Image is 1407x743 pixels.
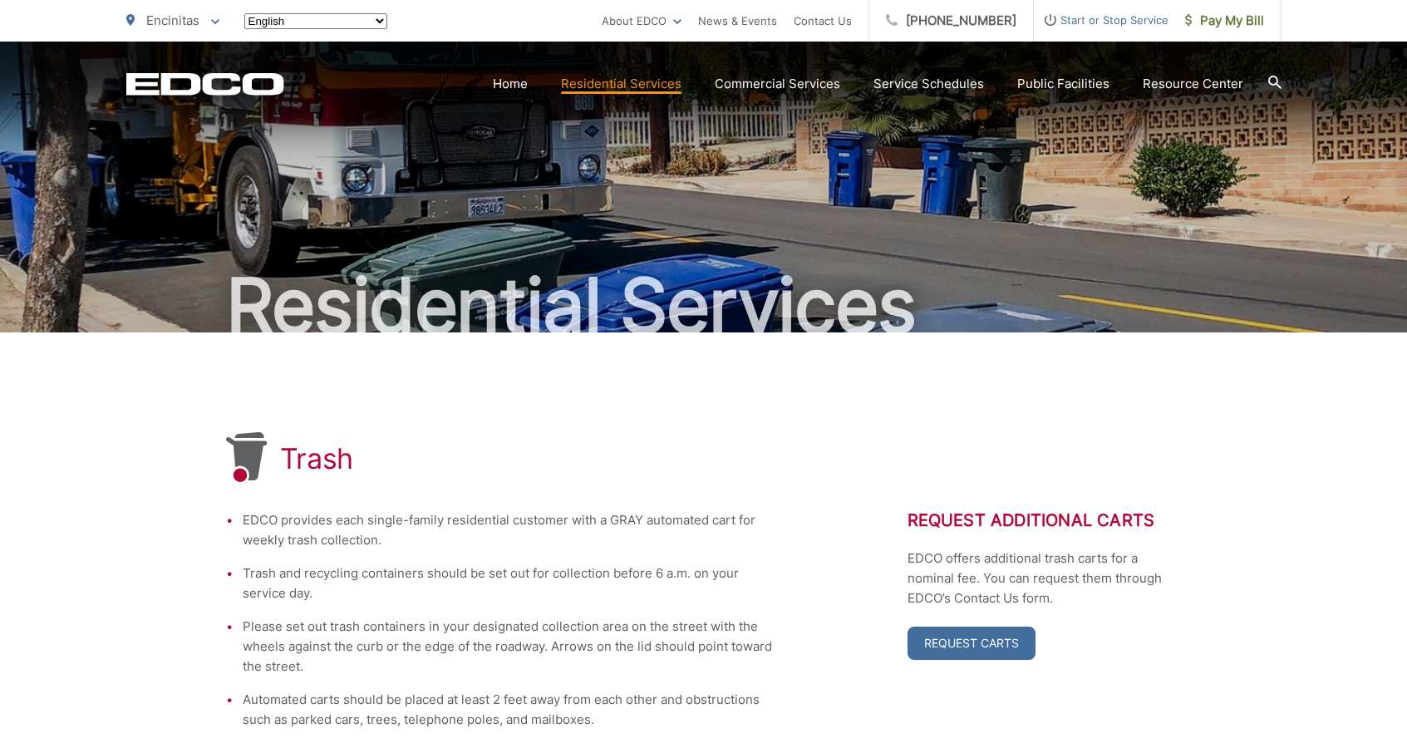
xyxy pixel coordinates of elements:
p: EDCO offers additional trash carts for a nominal fee. You can request them through EDCO’s Contact... [908,549,1182,608]
a: Public Facilities [1017,74,1109,94]
li: Trash and recycling containers should be set out for collection before 6 a.m. on your service day. [243,563,775,603]
a: Resource Center [1143,74,1243,94]
h2: Request Additional Carts [908,510,1182,530]
a: About EDCO [602,11,681,31]
a: Request Carts [908,627,1036,660]
select: Select a language [244,13,387,29]
a: Commercial Services [715,74,840,94]
li: Please set out trash containers in your designated collection area on the street with the wheels ... [243,617,775,677]
a: EDCD logo. Return to the homepage. [126,72,284,96]
a: Service Schedules [873,74,984,94]
h2: Residential Services [126,264,1282,347]
h1: Trash [280,442,354,475]
a: Home [493,74,528,94]
li: Automated carts should be placed at least 2 feet away from each other and obstructions such as pa... [243,690,775,730]
li: EDCO provides each single-family residential customer with a GRAY automated cart for weekly trash... [243,510,775,550]
a: News & Events [698,11,777,31]
a: Residential Services [561,74,681,94]
span: Encinitas [146,12,199,28]
a: Contact Us [794,11,852,31]
span: Pay My Bill [1185,11,1264,31]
